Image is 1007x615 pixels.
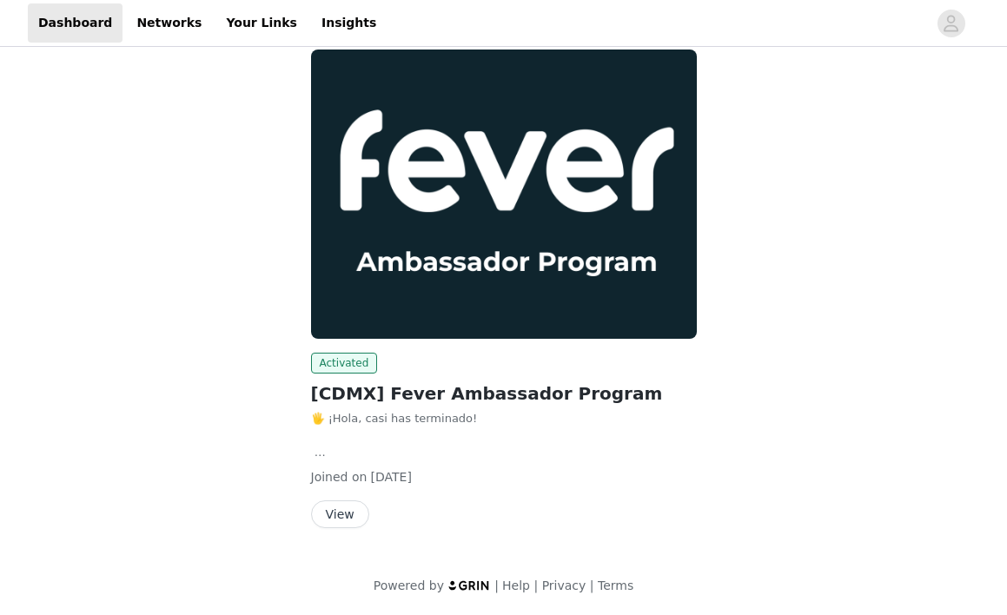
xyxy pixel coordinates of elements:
[311,3,387,43] a: Insights
[311,410,697,427] p: 🖐️ ¡Hola, casi has terminado!
[374,579,444,592] span: Powered by
[311,50,697,339] img: Fever Ambassadors
[311,380,697,407] h2: [CDMX] Fever Ambassador Program
[311,353,378,374] span: Activated
[590,579,594,592] span: |
[28,3,123,43] a: Dashboard
[943,10,959,37] div: avatar
[533,579,538,592] span: |
[215,3,308,43] a: Your Links
[447,579,491,591] img: logo
[542,579,586,592] a: Privacy
[126,3,212,43] a: Networks
[502,579,530,592] a: Help
[598,579,633,592] a: Terms
[311,508,369,521] a: View
[311,500,369,528] button: View
[311,470,368,484] span: Joined on
[371,470,412,484] span: [DATE]
[494,579,499,592] span: |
